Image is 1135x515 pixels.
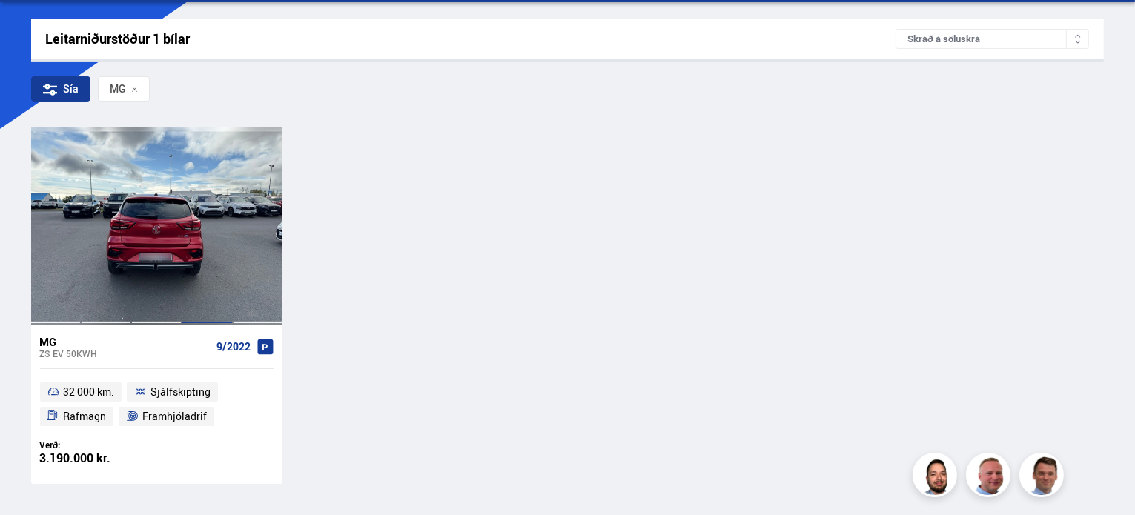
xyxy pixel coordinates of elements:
[968,455,1013,499] img: siFngHWaQ9KaOqBr.png
[40,335,211,348] div: MG
[46,31,896,47] div: Leitarniðurstöður 1 bílar
[150,383,211,401] span: Sjálfskipting
[216,341,251,353] span: 9/2022
[12,6,56,50] button: Open LiveChat chat widget
[40,439,157,451] div: Verð:
[896,29,1089,49] div: Skráð á söluskrá
[110,83,125,95] span: MG
[142,408,207,425] span: Framhjóladrif
[40,348,211,359] div: ZS EV 50KWH
[1022,455,1066,499] img: FbJEzSuNWCJXmdc-.webp
[31,325,282,484] a: MG ZS EV 50KWH 9/2022 32 000 km. Sjálfskipting Rafmagn Framhjóladrif Verð: 3.190.000 kr.
[63,383,114,401] span: 32 000 km.
[31,76,90,102] div: Sía
[63,408,106,425] span: Rafmagn
[40,452,157,465] div: 3.190.000 kr.
[915,455,959,499] img: nhp88E3Fdnt1Opn2.png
